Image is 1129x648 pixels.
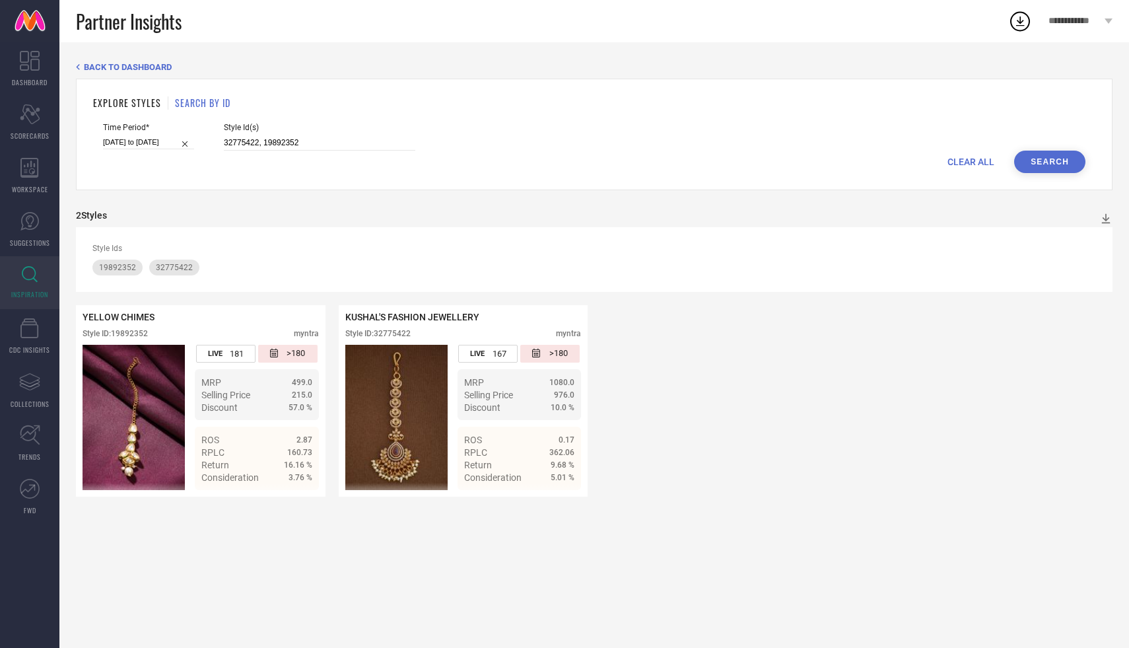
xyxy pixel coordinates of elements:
span: LIVE [470,349,485,358]
span: ROS [464,435,482,445]
div: Style Ids [92,244,1096,253]
span: 499.0 [292,378,312,387]
span: Details [283,496,312,507]
span: SUGGESTIONS [10,238,50,248]
span: MRP [201,377,221,388]
span: Discount [201,402,238,413]
span: 57.0 % [289,403,312,412]
a: Details [531,496,574,507]
span: FWD [24,505,36,515]
span: 19892352 [99,263,136,272]
div: Click to view image [83,345,185,490]
span: 2.87 [296,435,312,445]
div: myntra [556,329,581,338]
div: Number of days since the style was first listed on the platform [520,345,580,363]
div: Number of days the style has been live on the platform [196,345,256,363]
div: Number of days the style has been live on the platform [458,345,518,363]
div: Open download list [1008,9,1032,33]
span: 3.76 % [289,473,312,482]
input: Select time period [103,135,194,149]
span: Consideration [464,472,522,483]
span: INSPIRATION [11,289,48,299]
span: COLLECTIONS [11,399,50,409]
span: 9.68 % [551,460,574,470]
span: TRENDS [18,452,41,462]
span: Return [201,460,229,470]
span: YELLOW CHIMES [83,312,154,322]
span: 16.16 % [284,460,312,470]
div: Style ID: 32775422 [345,329,411,338]
span: Selling Price [464,390,513,400]
img: Style preview image [345,345,448,490]
span: 0.17 [559,435,574,445]
span: 362.06 [549,448,574,457]
span: KUSHAL'S FASHION JEWELLERY [345,312,479,322]
span: Discount [464,402,500,413]
span: CLEAR ALL [947,157,994,167]
span: Partner Insights [76,8,182,35]
span: 32775422 [156,263,193,272]
img: Style preview image [83,345,185,490]
span: Details [545,496,574,507]
div: myntra [294,329,319,338]
span: >180 [287,348,305,359]
span: MRP [464,377,484,388]
h1: SEARCH BY ID [175,96,230,110]
div: Number of days since the style was first listed on the platform [258,345,318,363]
span: DASHBOARD [12,77,48,87]
span: 167 [493,349,506,359]
span: Time Period* [103,123,194,132]
input: Enter comma separated style ids e.g. 12345, 67890 [224,135,415,151]
span: Selling Price [201,390,250,400]
span: WORKSPACE [12,184,48,194]
div: Style ID: 19892352 [83,329,148,338]
span: 1080.0 [549,378,574,387]
span: 160.73 [287,448,312,457]
span: 215.0 [292,390,312,400]
div: Back TO Dashboard [76,62,1112,72]
span: 5.01 % [551,473,574,482]
span: CDC INSIGHTS [9,345,50,355]
span: ROS [201,435,219,445]
span: RPLC [201,447,224,458]
span: Style Id(s) [224,123,415,132]
span: 976.0 [554,390,574,400]
div: 2 Styles [76,210,107,221]
span: >180 [549,348,568,359]
span: Return [464,460,492,470]
div: Click to view image [345,345,448,490]
span: 10.0 % [551,403,574,412]
button: Search [1014,151,1085,173]
span: 181 [230,349,244,359]
span: SCORECARDS [11,131,50,141]
span: BACK TO DASHBOARD [84,62,172,72]
h1: EXPLORE STYLES [93,96,161,110]
a: Details [269,496,312,507]
span: Consideration [201,472,259,483]
span: RPLC [464,447,487,458]
span: LIVE [208,349,222,358]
